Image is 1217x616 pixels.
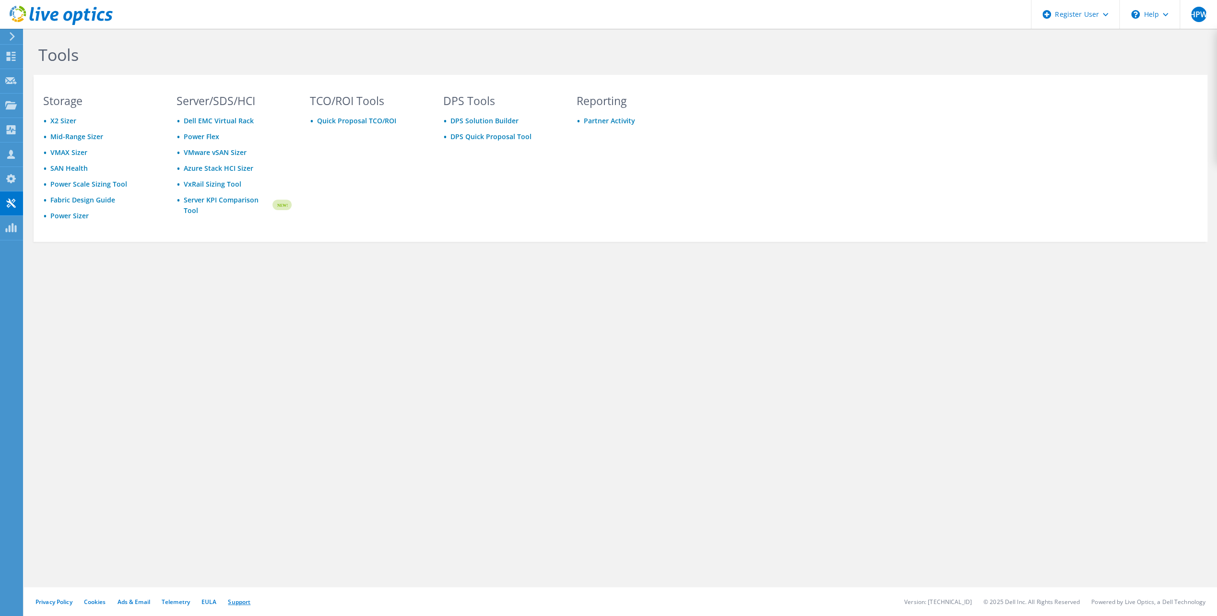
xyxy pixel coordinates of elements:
[1091,598,1205,606] li: Powered by Live Optics, a Dell Technology
[50,179,127,189] a: Power Scale Sizing Tool
[184,148,247,157] a: VMware vSAN Sizer
[184,179,241,189] a: VxRail Sizing Tool
[50,211,89,220] a: Power Sizer
[162,598,190,606] a: Telemetry
[50,195,115,204] a: Fabric Design Guide
[983,598,1080,606] li: © 2025 Dell Inc. All Rights Reserved
[50,164,88,173] a: SAN Health
[1191,7,1206,22] span: HPW
[584,116,635,125] a: Partner Activity
[577,95,692,106] h3: Reporting
[50,148,87,157] a: VMAX Sizer
[443,95,558,106] h3: DPS Tools
[35,598,72,606] a: Privacy Policy
[228,598,250,606] a: Support
[50,132,103,141] a: Mid-Range Sizer
[118,598,150,606] a: Ads & Email
[201,598,216,606] a: EULA
[904,598,972,606] li: Version: [TECHNICAL_ID]
[84,598,106,606] a: Cookies
[38,45,686,65] h1: Tools
[50,116,76,125] a: X2 Sizer
[184,116,254,125] a: Dell EMC Virtual Rack
[184,195,271,216] a: Server KPI Comparison Tool
[317,116,396,125] a: Quick Proposal TCO/ROI
[1131,10,1140,19] svg: \n
[450,132,532,141] a: DPS Quick Proposal Tool
[450,116,519,125] a: DPS Solution Builder
[184,164,253,173] a: Azure Stack HCI Sizer
[184,132,219,141] a: Power Flex
[310,95,425,106] h3: TCO/ROI Tools
[177,95,292,106] h3: Server/SDS/HCI
[43,95,158,106] h3: Storage
[271,194,292,216] img: new-badge.svg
